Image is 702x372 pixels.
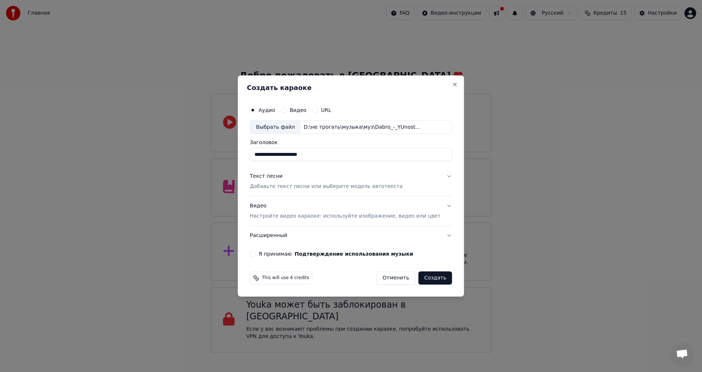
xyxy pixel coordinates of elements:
button: ВидеоНастройте видео караоке: используйте изображение, видео или цвет [250,197,452,226]
label: Я принимаю [258,251,413,256]
div: Текст песни [250,173,283,180]
label: URL [321,108,331,113]
label: Аудио [258,108,275,113]
label: Заголовок [250,140,452,145]
button: Отменить [376,271,415,285]
p: Настройте видео караоке: используйте изображение, видео или цвет [250,213,440,220]
p: Добавьте текст песни или выберите модель автотекста [250,183,403,191]
button: Текст песниДобавьте текст песни или выберите модель автотекста [250,167,452,196]
button: Я принимаю [295,251,413,256]
div: Выбрать файл [250,121,301,134]
button: Создать [418,271,452,285]
div: Видео [250,203,440,220]
label: Видео [290,108,306,113]
div: D:\не трогать\музыка\муз\Dabro_-_YUnost_69577931.mp3 [301,124,425,131]
h2: Создать караоке [247,84,455,91]
span: This will use 4 credits [262,275,309,281]
button: Расширенный [250,226,452,245]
